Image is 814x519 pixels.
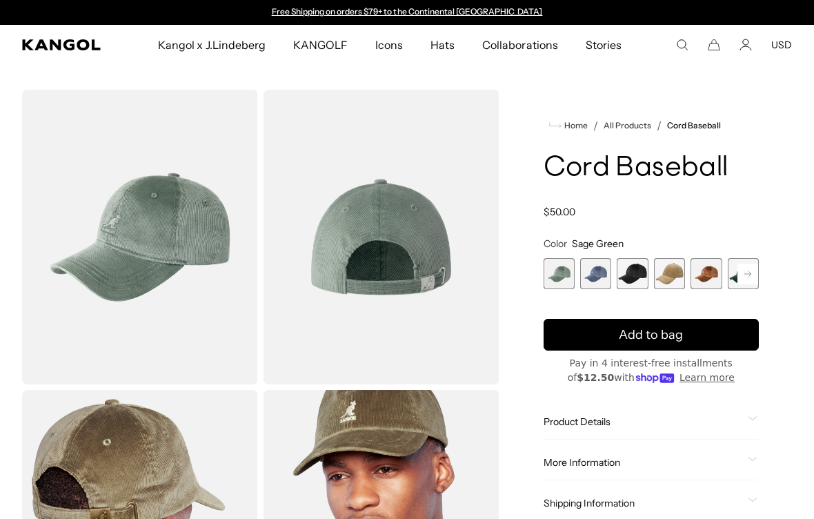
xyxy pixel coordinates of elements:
[580,258,611,289] label: Denim Blue
[272,6,543,17] a: Free Shipping on orders $79+ to the Continental [GEOGRAPHIC_DATA]
[265,7,549,18] slideshow-component: Announcement bar
[651,117,662,134] li: /
[375,25,403,65] span: Icons
[22,39,103,50] a: Kangol
[264,90,499,384] img: color-sage-green
[728,258,759,289] div: 6 of 9
[544,117,760,134] nav: breadcrumbs
[544,456,743,469] span: More Information
[604,121,651,130] a: All Products
[468,25,571,65] a: Collaborations
[544,258,575,289] label: Sage Green
[728,258,759,289] label: Forrester
[771,39,792,51] button: USD
[544,319,760,351] button: Add to bag
[617,258,648,289] div: 3 of 9
[619,326,683,344] span: Add to bag
[739,39,752,51] a: Account
[417,25,468,65] a: Hats
[676,39,688,51] summary: Search here
[572,25,635,65] a: Stories
[544,497,743,509] span: Shipping Information
[691,258,722,289] div: 5 of 9
[430,25,455,65] span: Hats
[654,258,685,289] label: Beige
[544,237,567,250] span: Color
[544,415,743,428] span: Product Details
[265,7,549,18] div: 1 of 2
[293,25,348,65] span: KANGOLF
[544,153,760,184] h1: Cord Baseball
[708,39,720,51] button: Cart
[361,25,417,65] a: Icons
[588,117,598,134] li: /
[158,25,266,65] span: Kangol x J.Lindeberg
[144,25,279,65] a: Kangol x J.Lindeberg
[279,25,361,65] a: KANGOLF
[654,258,685,289] div: 4 of 9
[482,25,557,65] span: Collaborations
[265,7,549,18] div: Announcement
[549,119,588,132] a: Home
[586,25,622,65] span: Stories
[617,258,648,289] label: Black
[544,206,575,218] span: $50.00
[691,258,722,289] label: Wood
[667,121,721,130] a: Cord Baseball
[562,121,588,130] span: Home
[580,258,611,289] div: 2 of 9
[22,90,258,384] img: color-sage-green
[544,258,575,289] div: 1 of 9
[572,237,624,250] span: Sage Green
